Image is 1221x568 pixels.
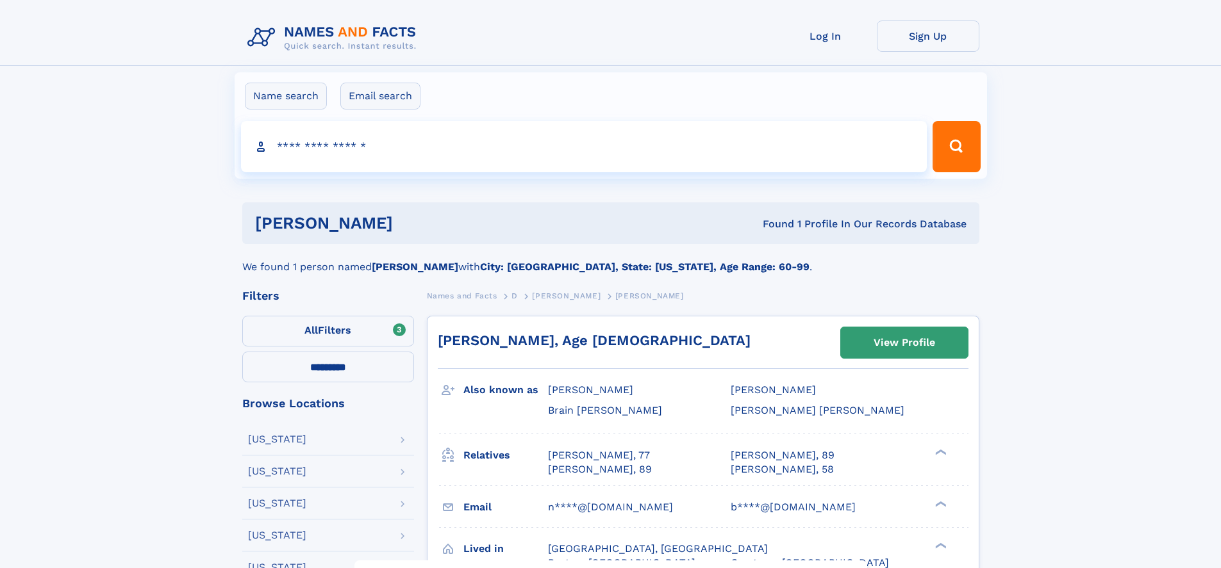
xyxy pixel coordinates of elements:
[304,324,318,336] span: All
[731,404,904,416] span: [PERSON_NAME] [PERSON_NAME]
[548,462,652,476] a: [PERSON_NAME], 89
[532,288,601,304] a: [PERSON_NAME]
[463,379,548,401] h3: Also known as
[548,542,768,555] span: [GEOGRAPHIC_DATA], [GEOGRAPHIC_DATA]
[615,291,684,300] span: [PERSON_NAME]
[242,316,414,346] label: Filters
[248,530,306,540] div: [US_STATE]
[932,448,947,456] div: ❯
[463,496,548,518] h3: Email
[933,121,980,172] button: Search Button
[511,288,518,304] a: D
[372,261,458,273] b: [PERSON_NAME]
[463,538,548,560] h3: Lived in
[548,404,662,416] span: Brain [PERSON_NAME]
[427,288,497,304] a: Names and Facts
[932,541,947,549] div: ❯
[248,466,306,476] div: [US_STATE]
[242,244,979,275] div: We found 1 person named with .
[774,20,877,52] a: Log In
[241,121,927,172] input: search input
[731,462,834,476] a: [PERSON_NAME], 58
[874,328,935,357] div: View Profile
[242,20,427,55] img: Logo Names and Facts
[731,384,816,396] span: [PERSON_NAME]
[340,83,420,110] label: Email search
[548,448,650,462] a: [PERSON_NAME], 77
[841,327,968,358] a: View Profile
[255,215,578,231] h1: [PERSON_NAME]
[242,398,414,409] div: Browse Locations
[248,498,306,508] div: [US_STATE]
[548,384,633,396] span: [PERSON_NAME]
[463,444,548,466] h3: Relatives
[511,291,518,300] span: D
[932,499,947,508] div: ❯
[577,217,967,231] div: Found 1 Profile In Our Records Database
[532,291,601,300] span: [PERSON_NAME]
[480,261,810,273] b: City: [GEOGRAPHIC_DATA], State: [US_STATE], Age Range: 60-99
[248,434,306,444] div: [US_STATE]
[245,83,327,110] label: Name search
[242,290,414,302] div: Filters
[438,332,751,348] a: [PERSON_NAME], Age [DEMOGRAPHIC_DATA]
[877,20,979,52] a: Sign Up
[731,448,835,462] a: [PERSON_NAME], 89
